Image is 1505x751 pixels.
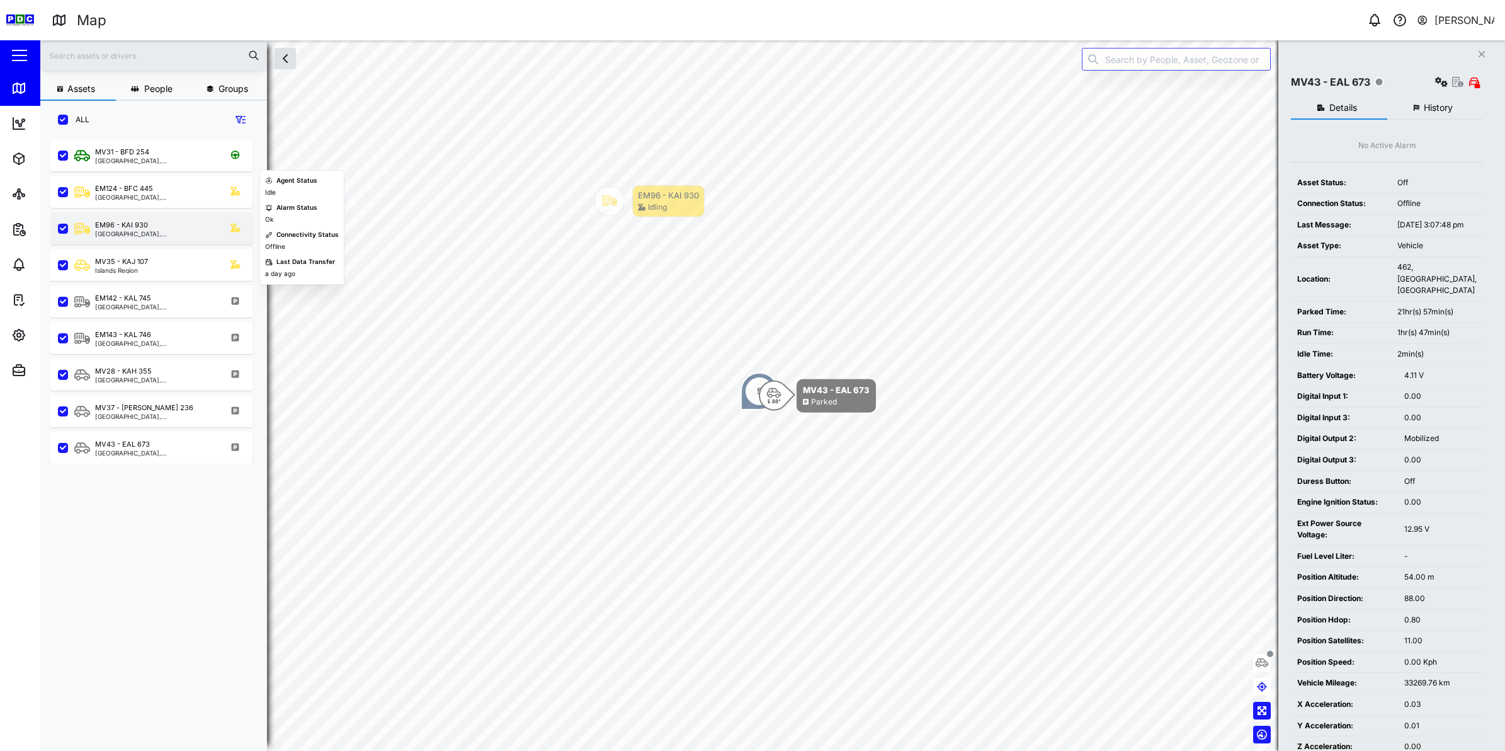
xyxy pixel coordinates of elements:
[276,203,317,213] div: Alarm Status
[95,220,148,231] div: EM96 - KAI 930
[33,258,72,272] div: Alarms
[95,366,152,377] div: MV28 - KAH 355
[95,330,151,340] div: EM143 - KAL 746
[1297,327,1385,339] div: Run Time:
[1404,370,1477,382] div: 4.11 V
[33,293,67,307] div: Tasks
[33,117,89,130] div: Dashboard
[1297,551,1392,563] div: Fuel Level Liter:
[1404,635,1477,647] div: 11.00
[1416,11,1495,29] button: [PERSON_NAME]
[1297,635,1392,647] div: Position Satellites:
[1297,496,1392,508] div: Engine Ignition Status:
[594,185,705,217] div: Map marker
[1397,261,1477,297] div: 462, [GEOGRAPHIC_DATA], [GEOGRAPHIC_DATA]
[95,158,215,164] div: [GEOGRAPHIC_DATA], [GEOGRAPHIC_DATA]
[811,396,837,408] div: Parked
[95,194,215,200] div: [GEOGRAPHIC_DATA], [GEOGRAPHIC_DATA]
[768,399,781,404] div: E 88°
[1397,198,1477,210] div: Offline
[1297,391,1392,403] div: Digital Input 1:
[1397,327,1477,339] div: 1hr(s) 47min(s)
[95,377,215,383] div: [GEOGRAPHIC_DATA], [GEOGRAPHIC_DATA]
[803,384,870,396] div: MV43 - EAL 673
[95,267,148,273] div: Islands Region
[1404,699,1477,711] div: 0.03
[1297,571,1392,583] div: Position Altitude:
[1404,476,1477,488] div: Off
[638,189,699,202] div: EM96 - KAI 930
[1434,13,1495,28] div: [PERSON_NAME]
[741,372,778,410] div: Map marker
[48,46,259,65] input: Search assets or drivers
[68,115,89,125] label: ALL
[1297,656,1392,668] div: Position Speed:
[50,135,266,742] div: grid
[95,147,149,158] div: MV31 - BFD 254
[33,187,63,201] div: Sites
[1297,433,1392,445] div: Digital Output 2:
[95,231,215,237] div: [GEOGRAPHIC_DATA], [GEOGRAPHIC_DATA]
[1404,677,1477,689] div: 33269.76 km
[1297,593,1392,605] div: Position Direction:
[1404,496,1477,508] div: 0.00
[1291,74,1370,90] div: MV43 - EAL 673
[1404,524,1477,536] div: 12.95 V
[1297,370,1392,382] div: Battery Voltage:
[1404,720,1477,732] div: 0.01
[95,256,148,267] div: MV35 - KAJ 107
[219,84,248,93] span: Groups
[1397,177,1477,189] div: Off
[1297,240,1385,252] div: Asset Type:
[33,222,76,236] div: Reports
[1297,177,1385,189] div: Asset Status:
[1297,454,1392,466] div: Digital Output 3:
[1397,240,1477,252] div: Vehicle
[1404,391,1477,403] div: 0.00
[95,304,215,310] div: [GEOGRAPHIC_DATA], [GEOGRAPHIC_DATA]
[95,450,215,456] div: [GEOGRAPHIC_DATA], [GEOGRAPHIC_DATA]
[1297,348,1385,360] div: Idle Time:
[95,340,215,347] div: [GEOGRAPHIC_DATA], [GEOGRAPHIC_DATA]
[1297,677,1392,689] div: Vehicle Mileage:
[1297,198,1385,210] div: Connection Status:
[1397,348,1477,360] div: 2min(s)
[1297,699,1392,711] div: X Acceleration:
[1404,593,1477,605] div: 88.00
[1404,656,1477,668] div: 0.00 Kph
[33,81,61,95] div: Map
[95,413,215,420] div: [GEOGRAPHIC_DATA], [GEOGRAPHIC_DATA]
[95,439,150,450] div: MV43 - EAL 673
[144,84,173,93] span: People
[1297,219,1385,231] div: Last Message:
[33,328,77,342] div: Settings
[77,9,106,32] div: Map
[1297,720,1392,732] div: Y Acceleration:
[1404,454,1477,466] div: 0.00
[759,379,876,413] div: Map marker
[276,176,317,186] div: Agent Status
[1397,306,1477,318] div: 21hr(s) 57min(s)
[265,188,276,198] div: Idle
[1297,412,1392,424] div: Digital Input 3:
[95,293,151,304] div: EM142 - KAL 745
[1297,518,1392,541] div: Ext Power Source Voltage:
[1358,140,1416,152] div: No Active Alarm
[648,202,667,214] div: Idling
[33,152,72,166] div: Assets
[1329,103,1357,112] span: Details
[67,84,95,93] span: Assets
[1297,306,1385,318] div: Parked Time:
[1424,103,1453,112] span: History
[33,364,70,377] div: Admin
[1297,614,1392,626] div: Position Hdop:
[95,403,193,413] div: MV37 - [PERSON_NAME] 236
[1297,273,1385,285] div: Location:
[1404,433,1477,445] div: Mobilized
[1397,219,1477,231] div: [DATE] 3:07:48 pm
[757,384,763,398] div: 5
[1082,48,1271,71] input: Search by People, Asset, Geozone or Place
[1404,412,1477,424] div: 0.00
[1297,476,1392,488] div: Duress Button:
[1404,571,1477,583] div: 54.00 m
